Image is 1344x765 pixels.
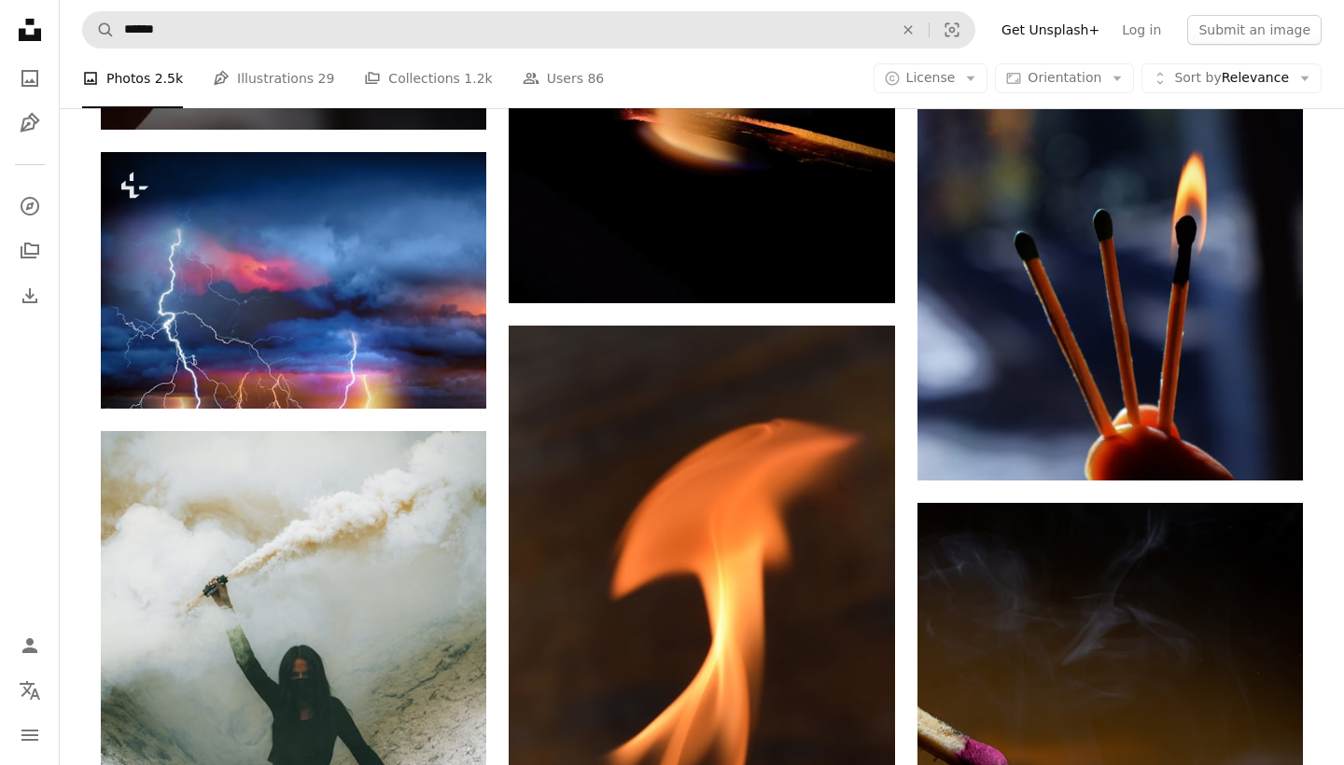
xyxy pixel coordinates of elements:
a: Illustrations 29 [213,49,334,108]
span: Relevance [1174,69,1289,88]
a: a close up of matches with a flame in the background [509,684,894,701]
span: 29 [318,68,335,89]
button: Search Unsplash [83,12,115,48]
span: License [906,70,956,85]
button: Menu [11,716,49,754]
span: 86 [587,68,604,89]
span: Orientation [1028,70,1101,85]
a: Log in [1111,15,1172,45]
a: Home — Unsplash [11,11,49,52]
button: Orientation [995,63,1134,93]
a: a close-up of a burning fire [917,703,1303,720]
a: Download History [11,277,49,314]
button: Visual search [930,12,974,48]
a: Users 86 [523,49,605,108]
a: Photos [11,60,49,97]
button: Submit an image [1187,15,1322,45]
a: Illustrations [11,104,49,142]
button: Clear [888,12,929,48]
a: Explore [11,188,49,225]
img: a close up of a person's hand holding matches [917,109,1303,480]
button: License [874,63,988,93]
form: Find visuals sitewide [82,11,975,49]
a: Thunder, lightnings and rain on stormy summer night. [101,271,486,288]
img: Thunder, lightnings and rain on stormy summer night. [101,152,486,409]
a: Collections [11,232,49,270]
button: Sort byRelevance [1141,63,1322,93]
a: Collections 1.2k [364,49,492,108]
span: Sort by [1174,70,1221,85]
a: Log in / Sign up [11,627,49,664]
a: a close up of a person's hand holding matches [917,286,1303,303]
span: 1.2k [464,68,492,89]
a: Get Unsplash+ [990,15,1111,45]
a: woman in black long sleeve shirt and black pants standing on snow covered ground [101,711,486,728]
button: Language [11,672,49,709]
